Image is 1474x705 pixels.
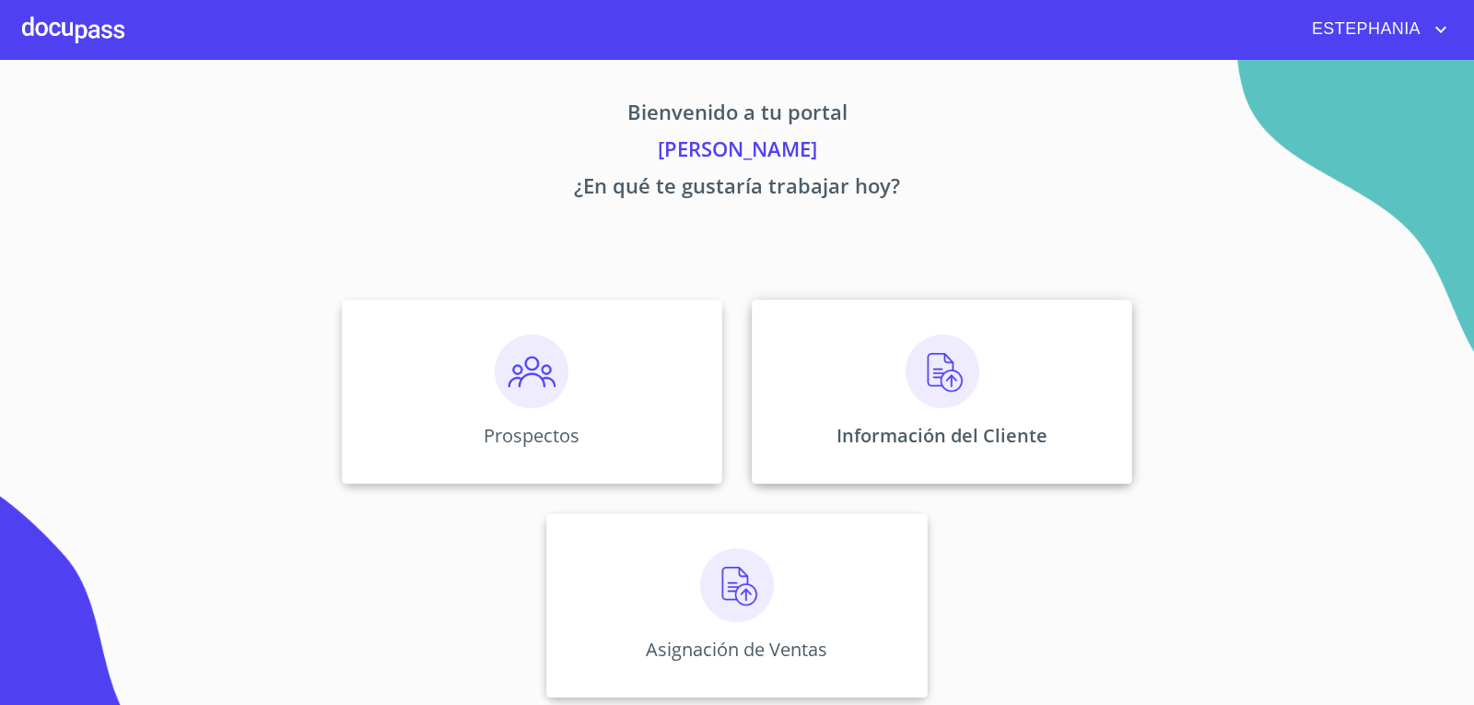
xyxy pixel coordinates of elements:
[170,170,1304,207] p: ¿En qué te gustaría trabajar hoy?
[170,134,1304,170] p: [PERSON_NAME]
[906,335,979,408] img: carga.png
[1298,15,1430,44] span: ESTEPHANIA
[484,423,579,448] p: Prospectos
[700,548,774,622] img: carga.png
[170,97,1304,134] p: Bienvenido a tu portal
[646,637,827,662] p: Asignación de Ventas
[836,423,1047,448] p: Información del Cliente
[1298,15,1452,44] button: account of current user
[495,335,568,408] img: prospectos.png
